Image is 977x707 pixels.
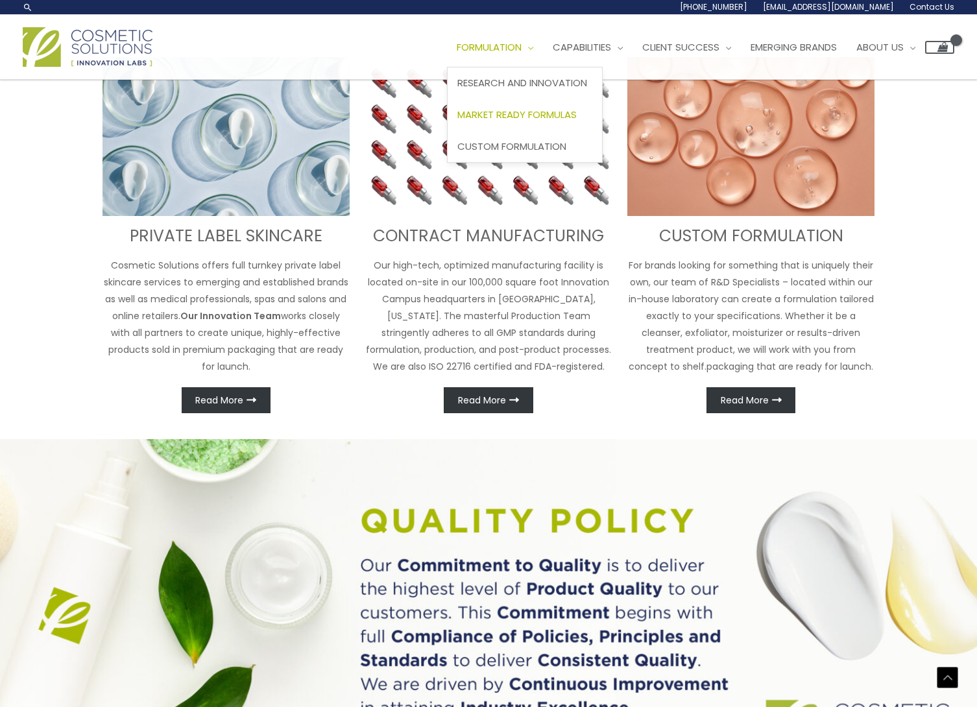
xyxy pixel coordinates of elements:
[633,28,741,67] a: Client Success
[437,28,954,67] nav: Site Navigation
[457,108,577,121] span: Market Ready Formulas
[910,1,954,12] span: Contact Us
[447,28,543,67] a: Formulation
[448,67,602,99] a: Research and Innovation
[457,76,587,90] span: Research and Innovation
[627,257,874,375] p: For brands looking for something that is uniquely their own, our team of R&D Specialists – locate...
[103,257,350,375] p: Cosmetic Solutions offers full turnkey private label skincare services to emerging and establishe...
[680,1,747,12] span: [PHONE_NUMBER]
[721,396,769,405] span: Read More
[365,57,612,217] img: Contract Manufacturing
[763,1,894,12] span: [EMAIL_ADDRESS][DOMAIN_NAME]
[365,226,612,247] h3: CONTRACT MANUFACTURING
[741,28,847,67] a: Emerging Brands
[925,41,954,54] a: View Shopping Cart, empty
[103,57,350,217] img: turnkey private label skincare
[457,40,522,54] span: Formulation
[457,139,566,153] span: Custom Formulation
[448,99,602,131] a: Market Ready Formulas
[642,40,719,54] span: Client Success
[180,309,281,322] strong: Our Innovation Team
[627,57,874,217] img: Custom Formulation
[627,226,874,247] h3: CUSTOM FORMULATION
[856,40,904,54] span: About Us
[448,130,602,162] a: Custom Formulation
[365,257,612,375] p: Our high-tech, optimized manufacturing facility is located on-site in our 100,000 square foot Inn...
[23,2,33,12] a: Search icon link
[458,396,506,405] span: Read More
[103,226,350,247] h3: PRIVATE LABEL SKINCARE
[847,28,925,67] a: About Us
[553,40,611,54] span: Capabilities
[23,27,152,67] img: Cosmetic Solutions Logo
[751,40,837,54] span: Emerging Brands
[444,387,533,413] a: Read More
[543,28,633,67] a: Capabilities
[195,396,243,405] span: Read More
[706,387,795,413] a: Read More
[182,387,271,413] a: Read More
